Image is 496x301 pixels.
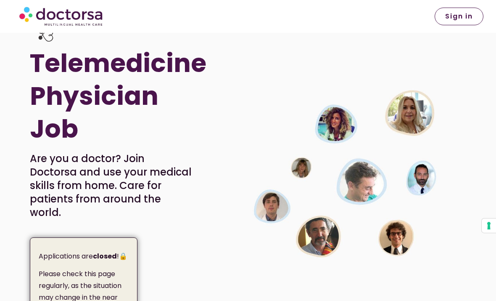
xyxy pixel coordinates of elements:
[30,152,192,219] p: Are you a doctor? Join Doctorsa and use your medical skills from home. Care for patients from aro...
[30,47,206,145] h1: Telemedicine Physician Job
[39,250,131,262] p: Applications are !🔒
[445,13,473,20] span: Sign in
[93,251,117,261] strong: closed
[482,218,496,233] button: Your consent preferences for tracking technologies
[435,8,483,25] a: Sign in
